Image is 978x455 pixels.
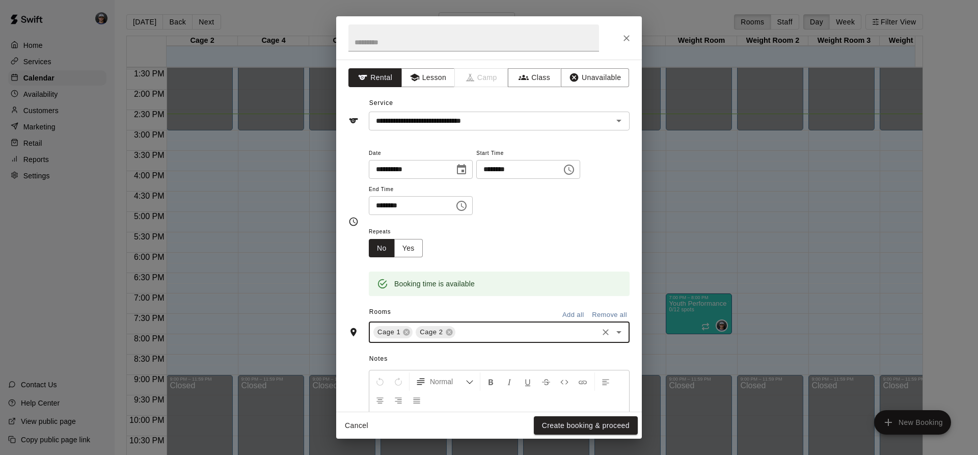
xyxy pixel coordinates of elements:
[369,225,431,239] span: Repeats
[390,372,407,391] button: Redo
[408,391,425,409] button: Justify Align
[401,68,455,87] button: Lesson
[390,391,407,409] button: Right Align
[412,372,478,391] button: Formatting Options
[501,372,518,391] button: Format Italics
[348,217,359,227] svg: Timing
[416,327,447,337] span: Cage 2
[348,68,402,87] button: Rental
[612,114,626,128] button: Open
[394,275,475,293] div: Booking time is available
[369,147,473,160] span: Date
[597,372,614,391] button: Left Align
[612,325,626,339] button: Open
[451,159,472,180] button: Choose date, selected date is Sep 13, 2025
[574,372,591,391] button: Insert Link
[476,147,580,160] span: Start Time
[373,327,404,337] span: Cage 1
[348,116,359,126] svg: Service
[617,29,636,47] button: Close
[537,372,555,391] button: Format Strikethrough
[369,183,473,197] span: End Time
[557,307,589,323] button: Add all
[589,307,630,323] button: Remove all
[369,308,391,315] span: Rooms
[519,372,536,391] button: Format Underline
[373,326,413,338] div: Cage 1
[371,391,389,409] button: Center Align
[369,239,395,258] button: No
[559,159,579,180] button: Choose time, selected time is 10:00 AM
[371,372,389,391] button: Undo
[508,68,561,87] button: Class
[348,327,359,337] svg: Rooms
[430,377,466,387] span: Normal
[561,68,629,87] button: Unavailable
[369,239,423,258] div: outlined button group
[451,196,472,216] button: Choose time, selected time is 11:30 AM
[369,99,393,106] span: Service
[599,325,613,339] button: Clear
[369,351,630,367] span: Notes
[416,326,455,338] div: Cage 2
[394,239,423,258] button: Yes
[455,68,508,87] span: Camps can only be created in the Services page
[556,372,573,391] button: Insert Code
[340,416,373,435] button: Cancel
[482,372,500,391] button: Format Bold
[534,416,638,435] button: Create booking & proceed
